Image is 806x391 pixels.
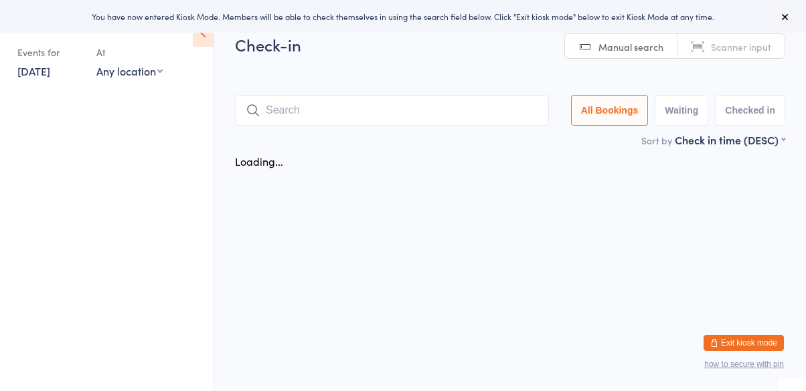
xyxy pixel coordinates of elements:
button: All Bookings [571,95,649,126]
button: Exit kiosk mode [704,335,784,351]
div: At [96,41,163,63]
div: Any location [96,63,163,78]
button: Checked in [715,95,785,126]
button: how to secure with pin [704,360,784,369]
a: [DATE] [17,63,50,78]
button: Waiting [655,95,708,126]
div: You have now entered Kiosk Mode. Members will be able to check themselves in using the search fie... [21,11,785,22]
label: Sort by [641,134,672,147]
div: Loading... [235,154,283,168]
div: Check in time (DESC) [675,132,785,147]
input: Search [235,95,549,126]
span: Scanner input [711,40,771,53]
span: Manual search [598,40,663,53]
h2: Check-in [235,33,785,55]
div: Events for [17,41,83,63]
